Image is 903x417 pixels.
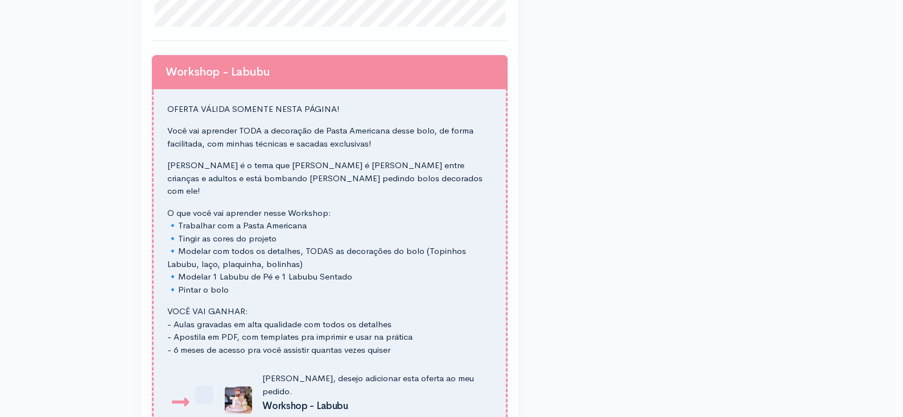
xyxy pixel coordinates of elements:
[262,373,474,397] span: [PERSON_NAME], desejo adicionar esta oferta ao meu pedido.
[225,386,252,414] img: Workshop Labubu
[167,124,492,150] p: Você vai aprender TODA a decoração de Pasta Americana desse bolo, de forma facilitada, com minhas...
[262,401,485,412] h3: Workshop - Labubu
[166,66,494,78] h2: Workshop - Labubu
[167,207,492,297] p: O que você vai aprender nesse Workshop: 🔹Trabalhar com a Pasta Americana 🔹Tingir as cores do proj...
[167,159,492,198] p: [PERSON_NAME] é o tema que [PERSON_NAME] é [PERSON_NAME] entre crianças e adultos e está bombando...
[167,103,492,116] p: OFERTA VÁLIDA SOMENTE NESTA PÁGINA!
[167,305,492,356] p: VOCÊ VAI GANHAR: - Aulas gravadas em alta qualidade com todos os detalhes - Apostila em PDF, com ...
